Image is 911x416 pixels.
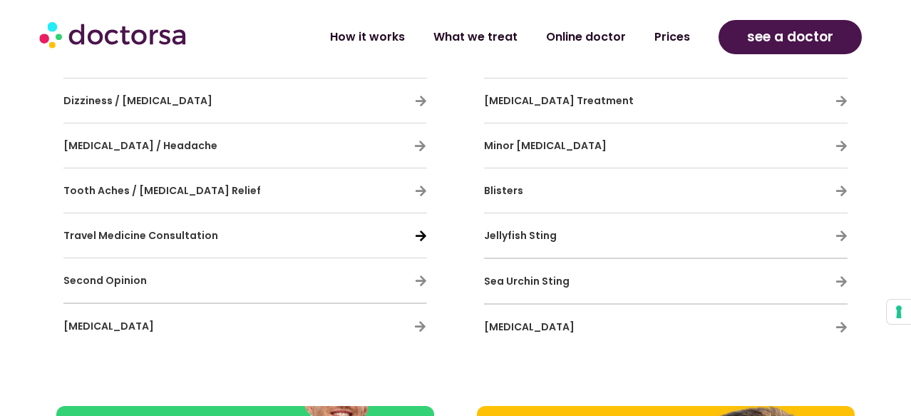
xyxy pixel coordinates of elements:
[63,228,218,243] span: Travel Medicine Consultation
[419,21,532,54] a: What we treat
[245,21,704,54] nav: Menu
[719,20,862,54] a: see a doctor
[63,319,154,333] span: [MEDICAL_DATA]
[316,21,419,54] a: How it works
[63,138,217,153] span: [MEDICAL_DATA] / Headache
[63,273,147,288] span: Second Opinion
[887,300,911,324] button: Your consent preferences for tracking technologies
[484,320,575,334] span: [MEDICAL_DATA]
[63,183,261,198] span: Tooth Aches / [MEDICAL_DATA] Relief
[484,228,557,243] span: Jellyfish Sting
[484,183,523,198] span: Blisters
[532,21,640,54] a: Online doctor
[747,26,833,49] span: see a doctor
[63,93,212,108] span: Dizziness / [MEDICAL_DATA]
[484,138,607,153] span: Minor [MEDICAL_DATA]
[484,274,570,288] span: Sea Urchin Sting
[640,21,704,54] a: Prices
[484,93,634,108] span: [MEDICAL_DATA] Treatment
